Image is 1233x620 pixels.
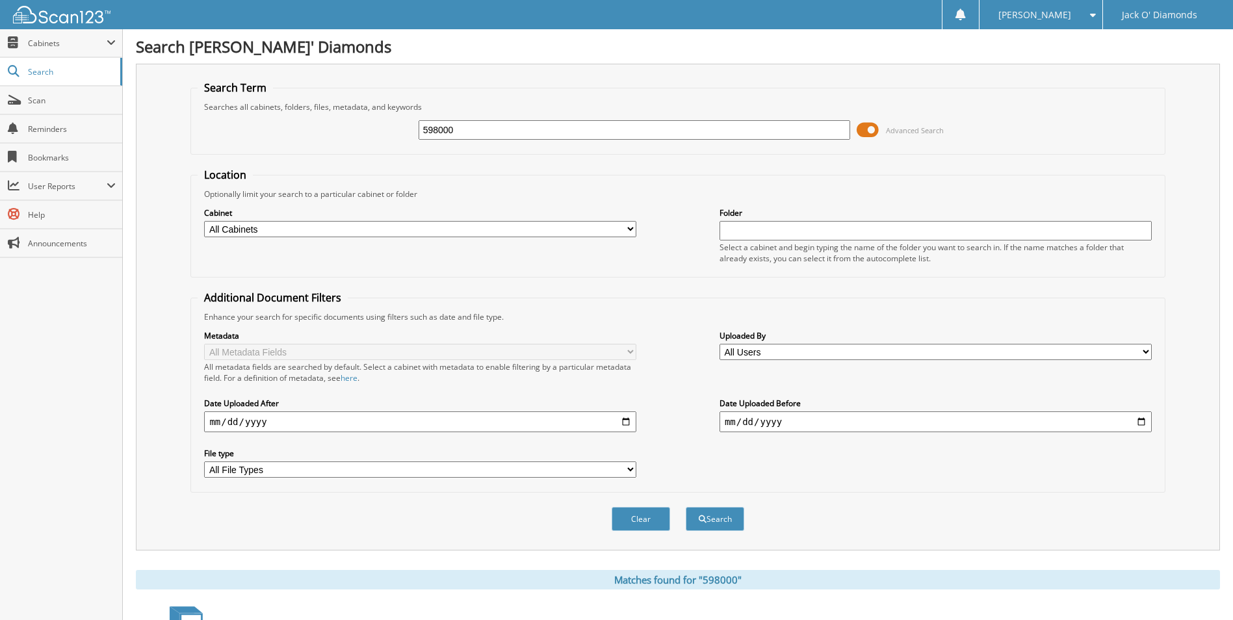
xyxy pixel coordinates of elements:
button: Clear [612,507,670,531]
span: [PERSON_NAME] [998,11,1071,19]
span: Scan [28,95,116,106]
label: Uploaded By [720,330,1152,341]
span: User Reports [28,181,107,192]
label: Metadata [204,330,636,341]
legend: Additional Document Filters [198,291,348,305]
input: start [204,411,636,432]
div: Enhance your search for specific documents using filters such as date and file type. [198,311,1158,322]
span: Advanced Search [886,125,944,135]
button: Search [686,507,744,531]
a: here [341,372,357,383]
span: Cabinets [28,38,107,49]
span: Search [28,66,114,77]
label: File type [204,448,636,459]
label: Folder [720,207,1152,218]
label: Cabinet [204,207,636,218]
div: Matches found for "598000" [136,570,1220,589]
span: Announcements [28,238,116,249]
input: end [720,411,1152,432]
div: Select a cabinet and begin typing the name of the folder you want to search in. If the name match... [720,242,1152,264]
div: All metadata fields are searched by default. Select a cabinet with metadata to enable filtering b... [204,361,636,383]
legend: Search Term [198,81,273,95]
legend: Location [198,168,253,182]
h1: Search [PERSON_NAME]' Diamonds [136,36,1220,57]
div: Optionally limit your search to a particular cabinet or folder [198,188,1158,200]
label: Date Uploaded After [204,398,636,409]
label: Date Uploaded Before [720,398,1152,409]
span: Jack O' Diamonds [1122,11,1197,19]
span: Reminders [28,123,116,135]
div: Searches all cabinets, folders, files, metadata, and keywords [198,101,1158,112]
span: Help [28,209,116,220]
span: Bookmarks [28,152,116,163]
img: scan123-logo-white.svg [13,6,110,23]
